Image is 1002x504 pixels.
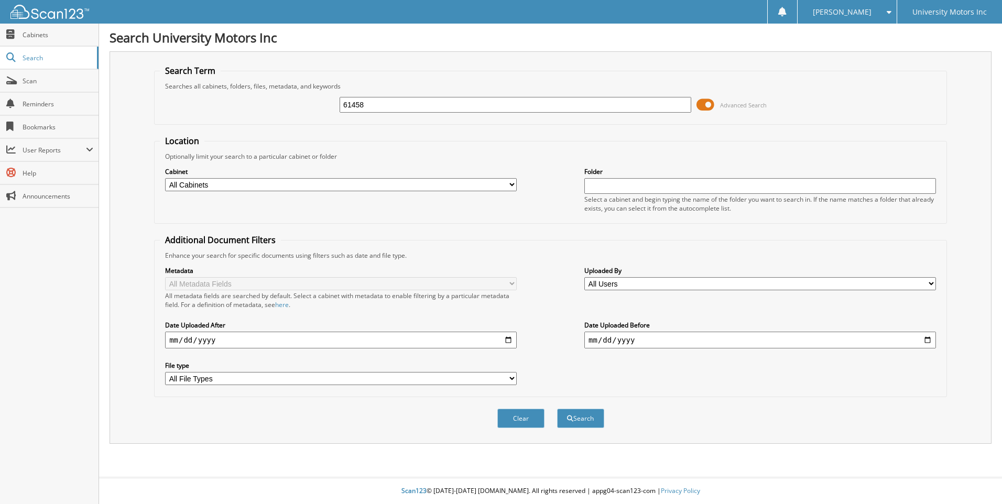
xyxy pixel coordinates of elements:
[661,486,700,495] a: Privacy Policy
[160,234,281,246] legend: Additional Document Filters
[23,146,86,155] span: User Reports
[23,169,93,178] span: Help
[23,100,93,108] span: Reminders
[584,167,936,176] label: Folder
[160,135,204,147] legend: Location
[912,9,987,15] span: University Motors Inc
[497,409,544,428] button: Clear
[10,5,89,19] img: scan123-logo-white.svg
[557,409,604,428] button: Search
[813,9,872,15] span: [PERSON_NAME]
[584,195,936,213] div: Select a cabinet and begin typing the name of the folder you want to search in. If the name match...
[165,321,517,330] label: Date Uploaded After
[165,291,517,309] div: All metadata fields are searched by default. Select a cabinet with metadata to enable filtering b...
[23,76,93,85] span: Scan
[23,192,93,201] span: Announcements
[23,53,92,62] span: Search
[584,332,936,348] input: end
[23,123,93,132] span: Bookmarks
[584,321,936,330] label: Date Uploaded Before
[23,30,93,39] span: Cabinets
[950,454,1002,504] iframe: Chat Widget
[720,101,767,109] span: Advanced Search
[165,266,517,275] label: Metadata
[160,251,941,260] div: Enhance your search for specific documents using filters such as date and file type.
[160,65,221,76] legend: Search Term
[160,152,941,161] div: Optionally limit your search to a particular cabinet or folder
[165,167,517,176] label: Cabinet
[584,266,936,275] label: Uploaded By
[401,486,427,495] span: Scan123
[165,361,517,370] label: File type
[275,300,289,309] a: here
[99,478,1002,504] div: © [DATE]-[DATE] [DOMAIN_NAME]. All rights reserved | appg04-scan123-com |
[165,332,517,348] input: start
[110,29,992,46] h1: Search University Motors Inc
[160,82,941,91] div: Searches all cabinets, folders, files, metadata, and keywords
